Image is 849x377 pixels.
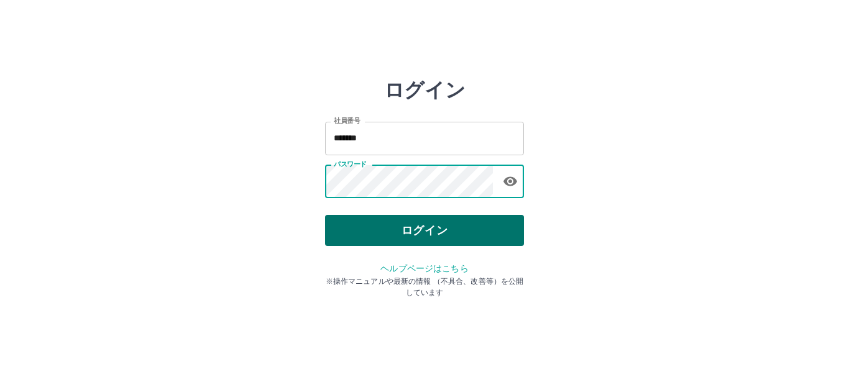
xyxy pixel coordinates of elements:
a: ヘルプページはこちら [380,263,468,273]
p: ※操作マニュアルや最新の情報 （不具合、改善等）を公開しています [325,276,524,298]
button: ログイン [325,215,524,246]
h2: ログイン [384,78,466,102]
label: パスワード [334,160,367,169]
label: 社員番号 [334,116,360,125]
